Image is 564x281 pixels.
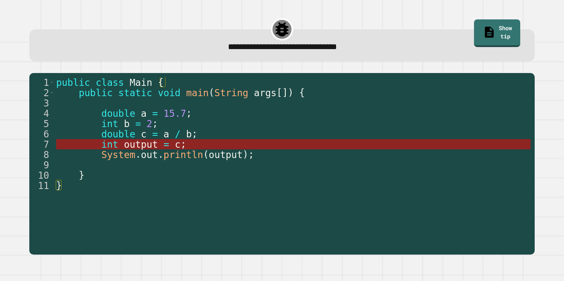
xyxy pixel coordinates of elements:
[29,149,55,160] div: 8
[96,77,124,88] span: class
[29,77,55,87] div: 1
[101,108,135,119] span: double
[141,108,147,119] span: a
[152,129,158,139] span: =
[29,108,55,118] div: 4
[29,87,55,98] div: 2
[29,98,55,108] div: 3
[29,160,55,170] div: 9
[175,129,180,139] span: /
[254,87,277,98] span: args
[29,180,55,191] div: 11
[141,149,158,160] span: out
[186,129,192,139] span: b
[130,77,152,88] span: Main
[29,170,55,180] div: 10
[164,108,186,119] span: 15.7
[474,19,520,47] a: Show tip
[164,149,203,160] span: println
[29,129,55,139] div: 6
[164,129,169,139] span: a
[186,87,209,98] span: main
[214,87,248,98] span: String
[50,77,54,87] span: Toggle code folding, rows 1 through 11
[124,139,158,150] span: output
[29,139,55,149] div: 7
[29,118,55,129] div: 5
[152,108,158,119] span: =
[101,129,135,139] span: double
[56,77,90,88] span: public
[164,139,169,150] span: =
[101,118,118,129] span: int
[135,118,141,129] span: =
[101,149,135,160] span: System
[147,118,152,129] span: 2
[175,139,180,150] span: c
[50,87,54,98] span: Toggle code folding, rows 2 through 10
[158,87,180,98] span: void
[141,129,147,139] span: c
[209,149,243,160] span: output
[79,87,113,98] span: public
[124,118,130,129] span: b
[101,139,118,150] span: int
[118,87,152,98] span: static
